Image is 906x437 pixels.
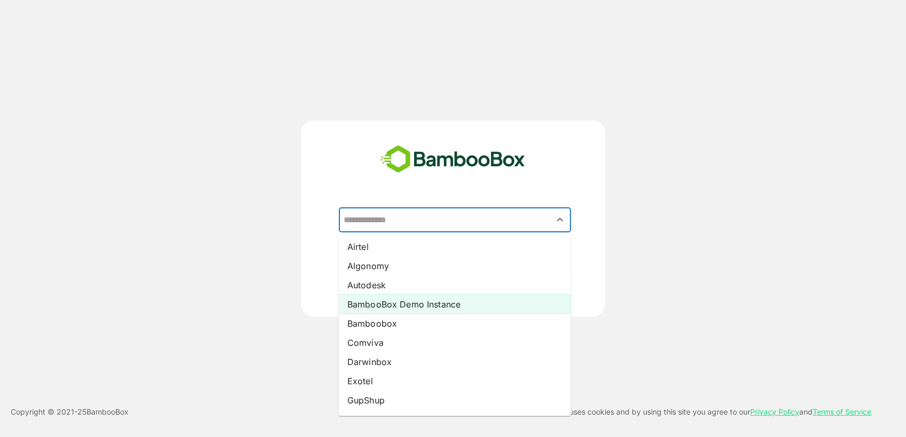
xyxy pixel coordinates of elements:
[339,294,571,313] li: BambooBox Demo Instance
[813,407,871,416] a: Terms of Service
[339,313,571,333] li: Bamboobox
[339,237,571,256] li: Airtel
[339,409,571,428] li: LightMetrics
[11,406,129,418] p: Copyright © 2021- 25 BambooBox
[339,256,571,275] li: Algonomy
[339,352,571,371] li: Darwinbox
[553,213,567,227] button: Close
[339,371,571,390] li: Exotel
[339,275,571,294] li: Autodesk
[339,390,571,409] li: GupShup
[375,142,531,177] img: bamboobox
[339,333,571,352] li: Comviva
[750,407,799,416] a: Privacy Policy
[538,406,871,418] p: This site uses cookies and by using this site you agree to our and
